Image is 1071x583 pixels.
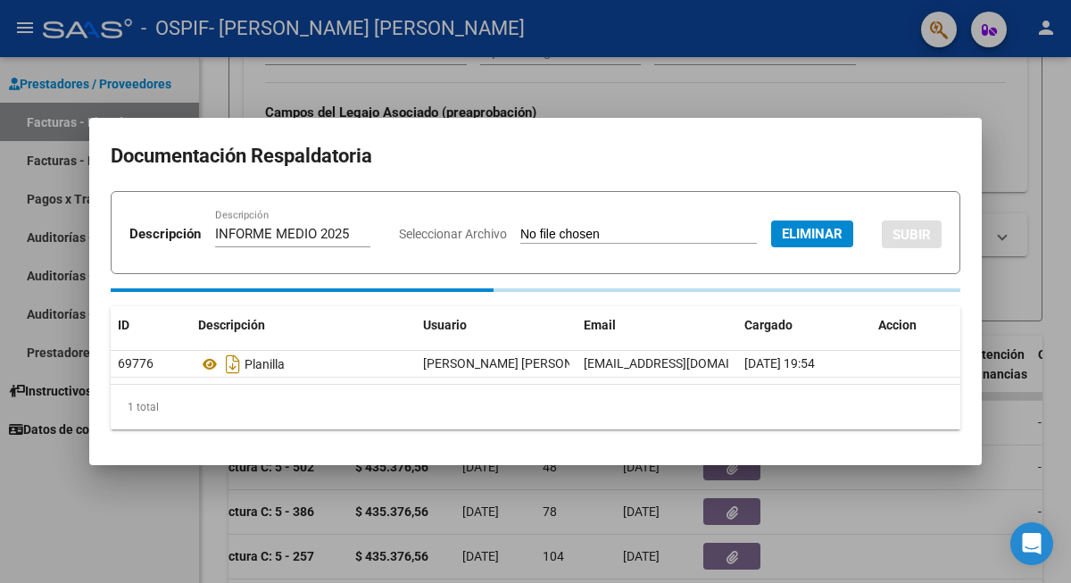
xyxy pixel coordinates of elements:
[782,226,843,242] span: Eliminar
[221,350,245,379] i: Descargar documento
[892,227,931,243] span: SUBIR
[416,306,577,345] datatable-header-cell: Usuario
[577,306,737,345] datatable-header-cell: Email
[111,306,191,345] datatable-header-cell: ID
[744,356,815,371] span: [DATE] 19:54
[423,318,467,332] span: Usuario
[771,221,853,247] button: Eliminar
[118,318,129,332] span: ID
[191,306,416,345] datatable-header-cell: Descripción
[744,318,793,332] span: Cargado
[198,318,265,332] span: Descripción
[118,356,154,371] span: 69776
[129,224,201,245] p: Descripción
[584,356,782,371] span: [EMAIL_ADDRESS][DOMAIN_NAME]
[111,385,960,429] div: 1 total
[737,306,871,345] datatable-header-cell: Cargado
[871,306,960,345] datatable-header-cell: Accion
[399,227,507,241] span: Seleccionar Archivo
[423,356,617,371] span: [PERSON_NAME] [PERSON_NAME]
[878,318,917,332] span: Accion
[584,318,616,332] span: Email
[1010,522,1053,565] div: Open Intercom Messenger
[198,350,409,379] div: Planilla
[111,139,960,173] h2: Documentación Respaldatoria
[882,221,942,248] button: SUBIR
